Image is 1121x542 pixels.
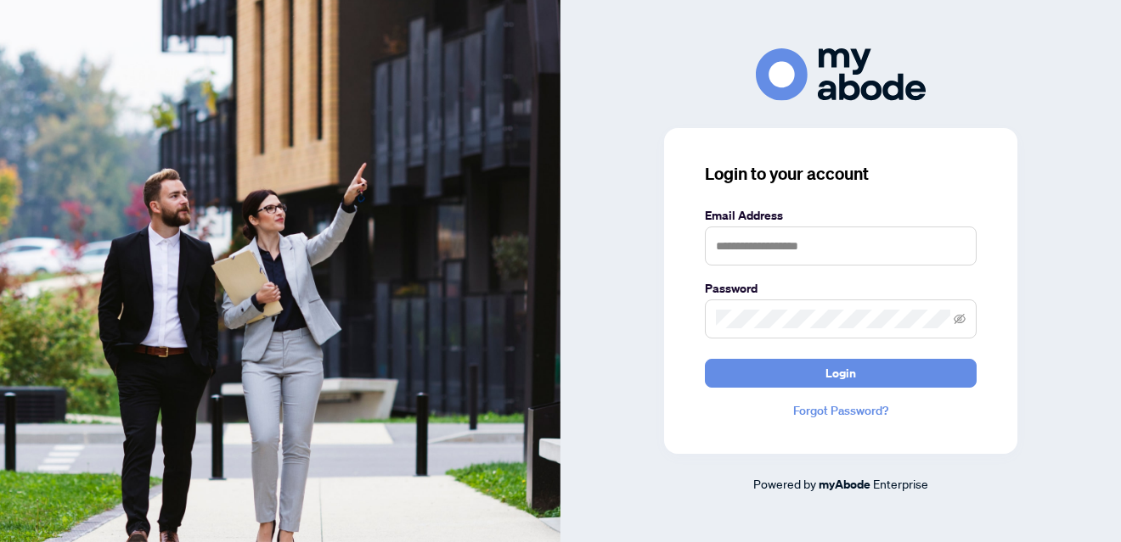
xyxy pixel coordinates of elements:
h3: Login to your account [705,162,977,186]
label: Password [705,279,977,298]
button: Login [705,359,977,388]
a: myAbode [819,475,870,494]
span: Powered by [753,476,816,491]
span: Login [825,360,856,387]
span: Enterprise [873,476,928,491]
span: eye-invisible [954,313,966,325]
label: Email Address [705,206,977,225]
a: Forgot Password? [705,401,977,420]
img: ma-logo [756,48,926,100]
